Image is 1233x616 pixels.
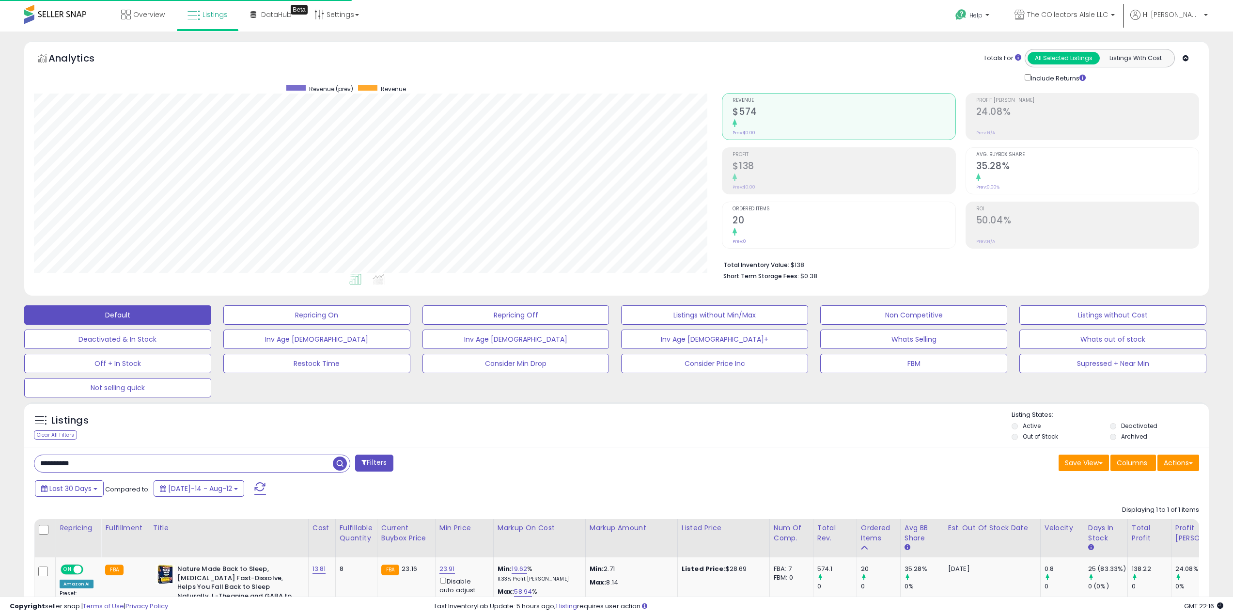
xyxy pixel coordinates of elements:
small: Prev: $0.00 [733,184,755,190]
div: $28.69 [682,565,762,573]
div: Displaying 1 to 1 of 1 items [1122,505,1199,515]
div: Est. Out Of Stock Date [948,523,1036,533]
h2: 24.08% [976,106,1199,119]
small: Prev: 0 [733,238,746,244]
div: Total Rev. [817,523,853,543]
strong: Min: [590,564,604,573]
button: Supressed + Near Min [1019,354,1206,373]
small: Days In Stock. [1088,543,1094,552]
h2: 35.28% [976,160,1199,174]
p: 2.71 [590,565,670,573]
b: Total Inventory Value: [723,261,789,269]
span: Revenue [733,98,955,103]
span: Compared to: [105,485,150,494]
img: 51Zh9foTW+L._SL40_.jpg [156,565,175,584]
div: 0.8 [1045,565,1084,573]
b: Min: [498,564,512,573]
button: Whats out of stock [1019,330,1206,349]
button: Repricing Off [422,305,609,325]
h5: Listings [51,414,89,427]
label: Active [1023,422,1041,430]
b: Listed Price: [682,564,726,573]
div: Cost [312,523,331,533]
div: Listed Price [682,523,765,533]
div: FBA: 7 [774,565,806,573]
div: Fulfillment [105,523,144,533]
span: OFF [82,566,97,574]
h2: $138 [733,160,955,174]
div: Totals For [983,54,1021,63]
div: Title [153,523,304,533]
div: 20 [861,565,900,573]
h2: 50.04% [976,215,1199,228]
div: Profit [PERSON_NAME] [1175,523,1233,543]
i: Get Help [955,9,967,21]
button: Non Competitive [820,305,1007,325]
small: Prev: 0.00% [976,184,999,190]
small: FBA [381,565,399,575]
small: Avg BB Share. [905,543,910,552]
span: Profit [733,152,955,158]
div: 0 [817,582,857,591]
span: ROI [976,206,1199,212]
div: % [498,587,578,605]
span: Ordered Items [733,206,955,212]
button: Consider Min Drop [422,354,609,373]
p: [DATE] [948,565,1033,573]
div: 35.28% [905,565,944,573]
button: Restock Time [223,354,410,373]
span: ON [62,566,74,574]
div: Preset: [60,590,94,612]
span: The COllectors AIsle LLC [1027,10,1108,19]
button: FBM [820,354,1007,373]
span: Last 30 Days [49,484,92,493]
span: Avg. Buybox Share [976,152,1199,158]
div: Disable auto adjust min [439,576,486,604]
div: Amazon AI [60,580,94,588]
span: Revenue [381,85,406,93]
button: All Selected Listings [1028,52,1100,64]
a: Help [948,1,999,32]
button: Inv Age [DEMOGRAPHIC_DATA] [422,330,609,349]
div: Last InventoryLab Update: 5 hours ago, requires user action. [435,602,1223,611]
li: $138 [723,258,1192,270]
div: Fulfillable Quantity [340,523,373,543]
div: FBM: 0 [774,573,806,582]
div: 574.1 [817,565,857,573]
span: Help [969,11,983,19]
button: Not selling quick [24,378,211,397]
a: Terms of Use [83,601,124,611]
div: Avg BB Share [905,523,940,543]
button: Inv Age [DEMOGRAPHIC_DATA] [223,330,410,349]
label: Out of Stock [1023,432,1058,441]
h2: 20 [733,215,955,228]
span: Overview [133,10,165,19]
button: Inv Age [DEMOGRAPHIC_DATA]+ [621,330,808,349]
h2: $574 [733,106,955,119]
div: Markup on Cost [498,523,581,533]
h5: Analytics [48,51,113,67]
span: Hi [PERSON_NAME] [1143,10,1201,19]
div: 8 [340,565,370,573]
div: 0 [861,582,900,591]
div: 0 [1045,582,1084,591]
div: Ordered Items [861,523,896,543]
button: Default [24,305,211,325]
a: 1 listing [556,601,577,611]
button: Deactivated & In Stock [24,330,211,349]
div: 138.22 [1132,565,1171,573]
th: The percentage added to the cost of goods (COGS) that forms the calculator for Min & Max prices. [493,519,585,557]
div: 0% [905,582,944,591]
div: Include Returns [1017,72,1097,83]
small: Prev: N/A [976,130,995,136]
button: Listings without Cost [1019,305,1206,325]
p: 8.14 [590,578,670,587]
a: Privacy Policy [125,601,168,611]
div: 25 (83.33%) [1088,565,1127,573]
div: Velocity [1045,523,1080,533]
div: Markup Amount [590,523,673,533]
div: Tooltip anchor [291,5,308,15]
span: Columns [1117,458,1147,468]
div: 0 [1132,582,1171,591]
div: Current Buybox Price [381,523,431,543]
